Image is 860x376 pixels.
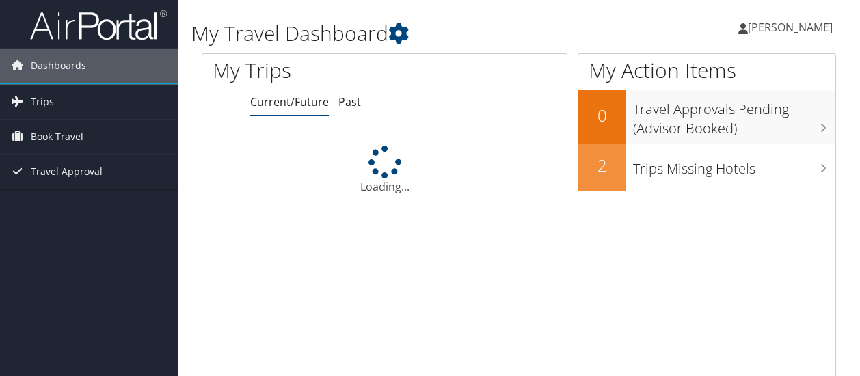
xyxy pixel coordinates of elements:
a: Current/Future [250,94,329,109]
h1: My Travel Dashboard [191,19,628,48]
h3: Trips Missing Hotels [633,152,835,178]
div: Loading... [202,146,567,195]
h1: My Action Items [578,56,835,85]
h2: 0 [578,104,626,127]
span: Dashboards [31,49,86,83]
h1: My Trips [213,56,405,85]
span: Book Travel [31,120,83,154]
h2: 2 [578,154,626,177]
span: Travel Approval [31,155,103,189]
img: airportal-logo.png [30,9,167,41]
span: [PERSON_NAME] [748,20,833,35]
a: Past [338,94,361,109]
a: [PERSON_NAME] [738,7,846,48]
a: 0Travel Approvals Pending (Advisor Booked) [578,90,835,143]
a: 2Trips Missing Hotels [578,144,835,191]
span: Trips [31,85,54,119]
h3: Travel Approvals Pending (Advisor Booked) [633,93,835,138]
